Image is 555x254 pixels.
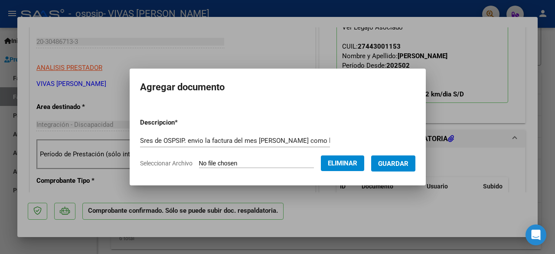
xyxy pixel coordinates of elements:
[371,155,415,172] button: Guardar
[140,160,193,167] span: Seleccionar Archivo
[140,118,223,128] p: Descripcion
[140,79,415,96] h2: Agregar documento
[378,160,408,168] span: Guardar
[321,155,364,171] button: Eliminar
[526,224,546,245] div: Open Intercom Messenger
[328,159,357,167] span: Eliminar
